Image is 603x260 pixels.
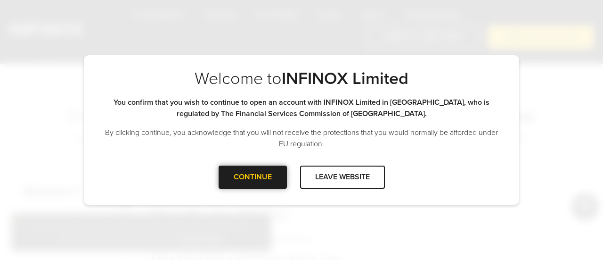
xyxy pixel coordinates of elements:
[219,166,287,189] div: CONTINUE
[282,68,408,89] strong: INFINOX Limited
[300,166,385,189] div: LEAVE WEBSITE
[103,127,500,150] p: By clicking continue, you acknowledge that you will not receive the protections that you would no...
[114,98,489,118] strong: You confirm that you wish to continue to open an account with INFINOX Limited in [GEOGRAPHIC_DATA...
[103,68,500,89] p: Welcome to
